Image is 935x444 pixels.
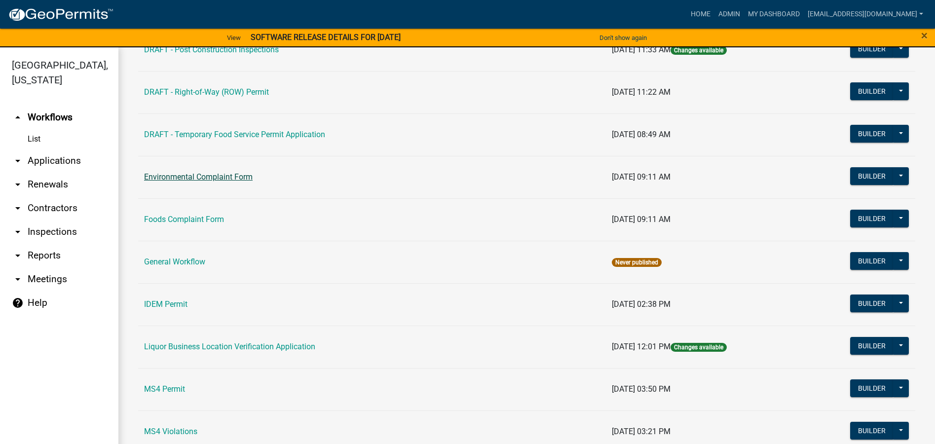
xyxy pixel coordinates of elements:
[144,427,197,436] a: MS4 Violations
[850,82,894,100] button: Builder
[612,427,671,436] span: [DATE] 03:21 PM
[850,422,894,440] button: Builder
[144,87,269,97] a: DRAFT - Right-of-Way (ROW) Permit
[714,5,744,24] a: Admin
[671,343,727,352] span: Changes available
[612,258,662,267] span: Never published
[612,215,671,224] span: [DATE] 09:11 AM
[144,130,325,139] a: DRAFT - Temporary Food Service Permit Application
[850,337,894,355] button: Builder
[850,252,894,270] button: Builder
[921,30,928,41] button: Close
[251,33,401,42] strong: SOFTWARE RELEASE DETAILS FOR [DATE]
[612,130,671,139] span: [DATE] 08:49 AM
[612,299,671,309] span: [DATE] 02:38 PM
[612,45,671,54] span: [DATE] 11:33 AM
[12,202,24,214] i: arrow_drop_down
[144,342,315,351] a: Liquor Business Location Verification Application
[850,379,894,397] button: Builder
[144,257,205,266] a: General Workflow
[12,155,24,167] i: arrow_drop_down
[144,299,187,309] a: IDEM Permit
[612,384,671,394] span: [DATE] 03:50 PM
[144,172,253,182] a: Environmental Complaint Form
[850,40,894,58] button: Builder
[804,5,927,24] a: [EMAIL_ADDRESS][DOMAIN_NAME]
[612,342,671,351] span: [DATE] 12:01 PM
[671,46,727,55] span: Changes available
[12,297,24,309] i: help
[144,45,279,54] a: DRAFT - Post Construction Inspections
[144,384,185,394] a: MS4 Permit
[850,125,894,143] button: Builder
[612,87,671,97] span: [DATE] 11:22 AM
[850,295,894,312] button: Builder
[12,226,24,238] i: arrow_drop_down
[612,172,671,182] span: [DATE] 09:11 AM
[850,210,894,227] button: Builder
[921,29,928,42] span: ×
[850,167,894,185] button: Builder
[144,215,224,224] a: Foods Complaint Form
[596,30,651,46] button: Don't show again
[744,5,804,24] a: My Dashboard
[687,5,714,24] a: Home
[12,111,24,123] i: arrow_drop_up
[12,250,24,261] i: arrow_drop_down
[12,273,24,285] i: arrow_drop_down
[223,30,245,46] a: View
[12,179,24,190] i: arrow_drop_down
